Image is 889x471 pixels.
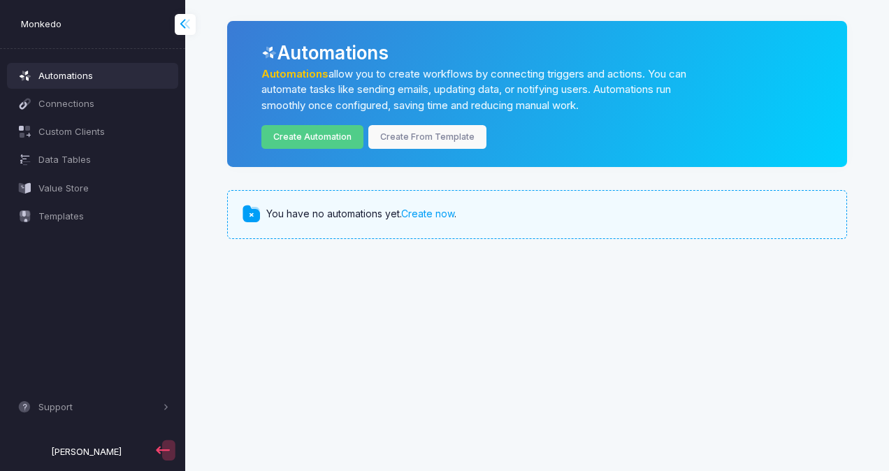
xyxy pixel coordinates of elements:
a: [PERSON_NAME] [7,426,153,465]
a: Automations [7,63,179,88]
a: Create now [401,208,454,219]
a: Connections [7,91,179,116]
span: Connections [38,97,169,111]
a: Custom Clients [7,119,179,145]
span: Templates [38,210,169,224]
a: Create Automation [261,125,364,150]
span: You have no automations yet. . [266,207,456,222]
img: profile [16,431,44,459]
a: Monkedo [14,10,89,38]
a: Value Store [7,175,179,201]
span: Support [38,387,159,401]
a: Templates [7,203,179,229]
p: allow you to create workflows by connecting triggers and actions. You can automate tasks like sen... [261,66,701,113]
img: monkedo-logo-dark.png [14,10,42,38]
span: Monkedo [49,17,89,31]
span: Automations [38,69,169,83]
span: Custom Clients [38,125,169,139]
button: Support [7,382,179,407]
span: [PERSON_NAME] [51,438,122,452]
span: Value Store [38,182,169,196]
a: Data Tables [7,147,179,173]
div: Automations [261,39,827,66]
span: Data Tables [38,153,169,167]
a: Automations [261,68,328,80]
a: Create From Template [368,125,487,150]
